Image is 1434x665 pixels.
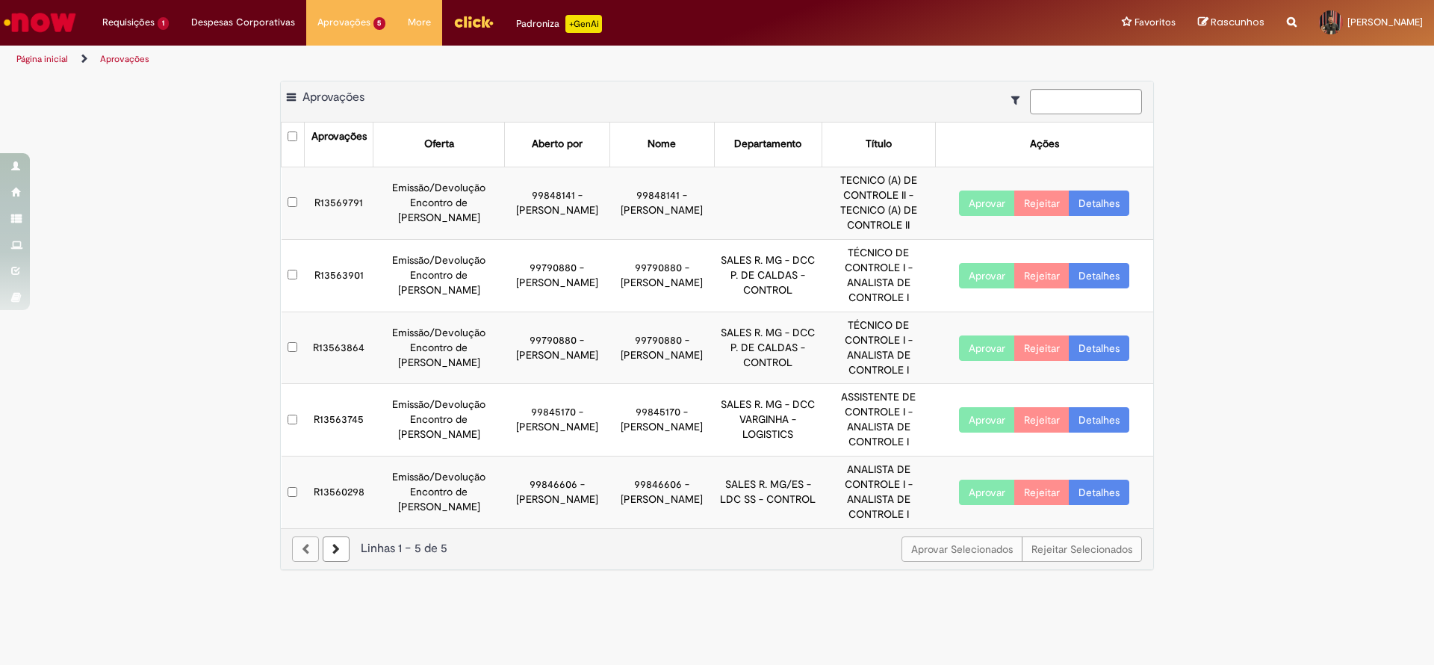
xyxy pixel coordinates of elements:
[292,540,1142,557] div: Linhas 1 − 5 de 5
[505,167,609,239] td: 99848141 - [PERSON_NAME]
[302,90,364,105] span: Aprovações
[609,312,714,384] td: 99790880 - [PERSON_NAME]
[734,137,801,152] div: Departamento
[822,312,935,384] td: TÉCNICO DE CONTROLE I - ANALISTA DE CONTROLE I
[714,239,822,312] td: SALES R. MG - DCC P. DE CALDAS - CONTROL
[158,17,169,30] span: 1
[304,312,373,384] td: R13563864
[609,167,714,239] td: 99848141 - [PERSON_NAME]
[1030,137,1059,152] div: Ações
[565,15,602,33] p: +GenAi
[304,457,373,528] td: R13560298
[102,15,155,30] span: Requisições
[1069,191,1129,216] a: Detalhes
[822,457,935,528] td: ANALISTA DE CONTROLE I - ANALISTA DE CONTROLE I
[317,15,370,30] span: Aprovações
[373,457,505,528] td: Emissão/Devolução Encontro de [PERSON_NAME]
[505,312,609,384] td: 99790880 - [PERSON_NAME]
[505,457,609,528] td: 99846606 - [PERSON_NAME]
[1069,407,1129,433] a: Detalhes
[304,384,373,457] td: R13563745
[822,384,935,457] td: ASSISTENTE DE CONTROLE I - ANALISTA DE CONTROLE I
[1014,263,1070,288] button: Rejeitar
[16,53,68,65] a: Página inicial
[1347,16,1423,28] span: [PERSON_NAME]
[609,457,714,528] td: 99846606 - [PERSON_NAME]
[1069,263,1129,288] a: Detalhes
[453,10,494,33] img: click_logo_yellow_360x200.png
[424,137,454,152] div: Oferta
[1211,15,1264,29] span: Rascunhos
[714,312,822,384] td: SALES R. MG - DCC P. DE CALDAS - CONTROL
[373,312,505,384] td: Emissão/Devolução Encontro de [PERSON_NAME]
[11,46,945,73] ul: Trilhas de página
[1069,335,1129,361] a: Detalhes
[1014,335,1070,361] button: Rejeitar
[1069,480,1129,505] a: Detalhes
[866,137,892,152] div: Título
[311,129,367,144] div: Aprovações
[1198,16,1264,30] a: Rascunhos
[648,137,676,152] div: Nome
[609,384,714,457] td: 99845170 - [PERSON_NAME]
[505,384,609,457] td: 99845170 - [PERSON_NAME]
[408,15,431,30] span: More
[959,335,1015,361] button: Aprovar
[959,191,1015,216] button: Aprovar
[822,239,935,312] td: TÉCNICO DE CONTROLE I - ANALISTA DE CONTROLE I
[373,239,505,312] td: Emissão/Devolução Encontro de [PERSON_NAME]
[532,137,583,152] div: Aberto por
[714,457,822,528] td: SALES R. MG/ES - LDC SS - CONTROL
[373,384,505,457] td: Emissão/Devolução Encontro de [PERSON_NAME]
[304,123,373,167] th: Aprovações
[959,407,1015,433] button: Aprovar
[959,480,1015,505] button: Aprovar
[822,167,935,239] td: TECNICO (A) DE CONTROLE II - TECNICO (A) DE CONTROLE II
[1135,15,1176,30] span: Favoritos
[516,15,602,33] div: Padroniza
[373,167,505,239] td: Emissão/Devolução Encontro de [PERSON_NAME]
[304,239,373,312] td: R13563901
[191,15,295,30] span: Despesas Corporativas
[714,384,822,457] td: SALES R. MG - DCC VARGINHA - LOGISTICS
[959,263,1015,288] button: Aprovar
[1014,191,1070,216] button: Rejeitar
[609,239,714,312] td: 99790880 - [PERSON_NAME]
[1011,95,1027,105] i: Mostrar filtros para: Suas Solicitações
[1014,480,1070,505] button: Rejeitar
[304,167,373,239] td: R13569791
[100,53,149,65] a: Aprovações
[505,239,609,312] td: 99790880 - [PERSON_NAME]
[373,17,386,30] span: 5
[1,7,78,37] img: ServiceNow
[1014,407,1070,433] button: Rejeitar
